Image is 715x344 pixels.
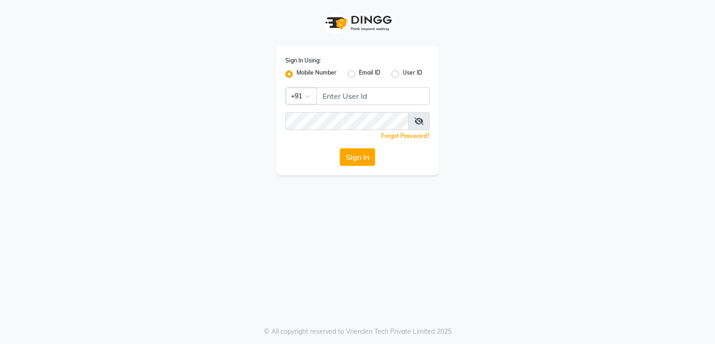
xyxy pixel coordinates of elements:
[297,69,337,80] label: Mobile Number
[285,56,321,65] label: Sign In Using:
[403,69,422,80] label: User ID
[340,148,375,166] button: Sign In
[320,9,395,37] img: logo1.svg
[381,132,430,139] a: Forgot Password?
[359,69,380,80] label: Email ID
[285,112,409,130] input: Username
[317,87,430,105] input: Username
